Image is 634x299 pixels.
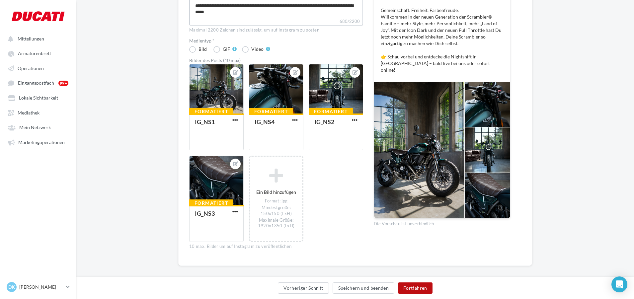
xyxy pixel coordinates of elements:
button: Fortfahren [398,282,433,294]
a: Marketingoperationen [4,136,72,148]
div: Open Intercom Messenger [611,276,627,292]
span: DK [8,284,15,290]
div: Die Vorschau ist unverbindlich [374,218,511,227]
div: IG_NS1 [195,118,215,125]
div: Formatiert [189,199,233,207]
div: Bilder des Posts (10 max) [189,58,363,63]
span: Marketingoperationen [18,139,65,145]
button: Vorheriger Schritt [278,282,329,294]
div: IG_NS3 [195,210,215,217]
label: Medientyp * [189,38,363,43]
span: Operationen [18,65,44,71]
a: Mediathek [4,107,72,118]
a: DK [PERSON_NAME] [5,281,71,293]
div: 10 max. Bilder um auf Instagram zu veröffentlichen [189,244,363,250]
label: 680/2200 [189,18,363,26]
div: Formatiert [189,108,233,115]
div: IG_NS4 [255,118,275,125]
div: Bild [198,47,207,51]
button: Speichern und beenden [333,282,394,294]
div: Formatiert [249,108,293,115]
button: Mitteilungen [4,33,70,44]
span: Mitteilungen [18,36,44,41]
div: Maximal 2200 Zeichen sind zulässig, um auf Instagram zu posten [189,27,363,33]
span: Lokale Sichtbarkeit [19,95,58,101]
span: Mediathek [18,110,40,115]
span: Eingangspostfach [18,80,54,86]
div: Formatiert [309,108,353,115]
span: Armaturenbrett [18,51,51,56]
a: Mein Netzwerk [4,121,72,133]
div: GIF [223,47,230,51]
span: Mein Netzwerk [19,125,51,130]
p: [PERSON_NAME] [19,284,63,290]
div: Video [251,47,264,51]
a: Armaturenbrett [4,47,72,59]
div: IG_NS2 [314,118,334,125]
div: 99+ [58,81,68,86]
a: Operationen [4,62,72,74]
a: Eingangspostfach 99+ [4,77,72,89]
a: Lokale Sichtbarkeit [4,92,72,104]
